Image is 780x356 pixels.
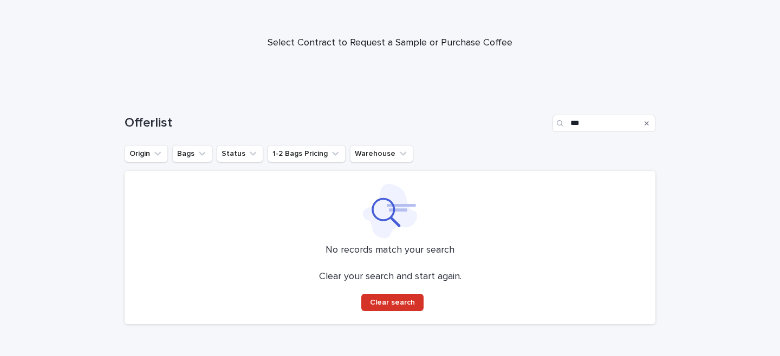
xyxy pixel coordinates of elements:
button: 1-2 Bags Pricing [268,145,346,162]
p: No records match your search [138,245,642,256]
button: Status [217,145,263,162]
p: Clear your search and start again. [319,271,461,283]
button: Origin [125,145,168,162]
h1: Offerlist [125,115,548,131]
button: Clear search [361,294,424,311]
button: Warehouse [350,145,413,162]
input: Search [552,115,655,132]
span: Clear search [370,299,415,306]
button: Bags [172,145,212,162]
p: Select Contract to Request a Sample or Purchase Coffee [173,37,607,49]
